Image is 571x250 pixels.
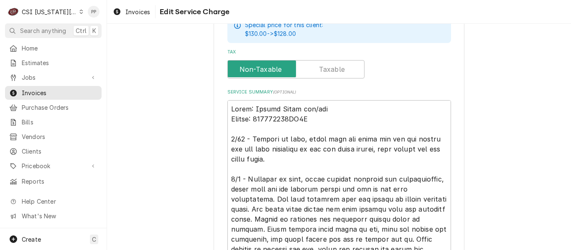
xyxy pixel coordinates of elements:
[22,73,85,82] span: Jobs
[5,144,102,158] a: Clients
[22,197,97,206] span: Help Center
[5,23,102,38] button: Search anythingCtrlK
[110,5,153,19] a: Invoices
[5,194,102,208] a: Go to Help Center
[5,101,102,114] a: Purchase Orders
[227,49,451,56] label: Tax
[245,20,324,29] p: Special price for this client:
[5,41,102,55] a: Home
[273,90,296,94] span: ( optional )
[5,209,102,223] a: Go to What's New
[22,118,97,126] span: Bills
[227,89,451,96] label: Service Summary
[5,86,102,100] a: Invoices
[88,6,99,18] div: PP
[227,49,451,78] div: Tax
[8,6,19,18] div: C
[5,174,102,188] a: Reports
[22,147,97,156] span: Clients
[92,235,96,244] span: C
[22,8,77,16] div: CSI [US_STATE][GEOGRAPHIC_DATA]
[5,56,102,70] a: Estimates
[22,177,97,186] span: Reports
[5,130,102,144] a: Vendors
[22,58,97,67] span: Estimates
[8,6,19,18] div: CSI Kansas City's Avatar
[88,6,99,18] div: Philip Potter's Avatar
[125,8,150,16] span: Invoices
[5,71,102,84] a: Go to Jobs
[22,162,85,170] span: Pricebook
[92,26,96,35] span: K
[5,159,102,173] a: Go to Pricebook
[22,44,97,53] span: Home
[22,212,97,220] span: What's New
[157,6,229,18] span: Edit Service Charge
[22,88,97,97] span: Invoices
[22,103,97,112] span: Purchase Orders
[76,26,87,35] span: Ctrl
[245,30,296,37] span: $130.00 -> $128.00
[20,26,66,35] span: Search anything
[5,115,102,129] a: Bills
[22,236,41,243] span: Create
[22,132,97,141] span: Vendors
